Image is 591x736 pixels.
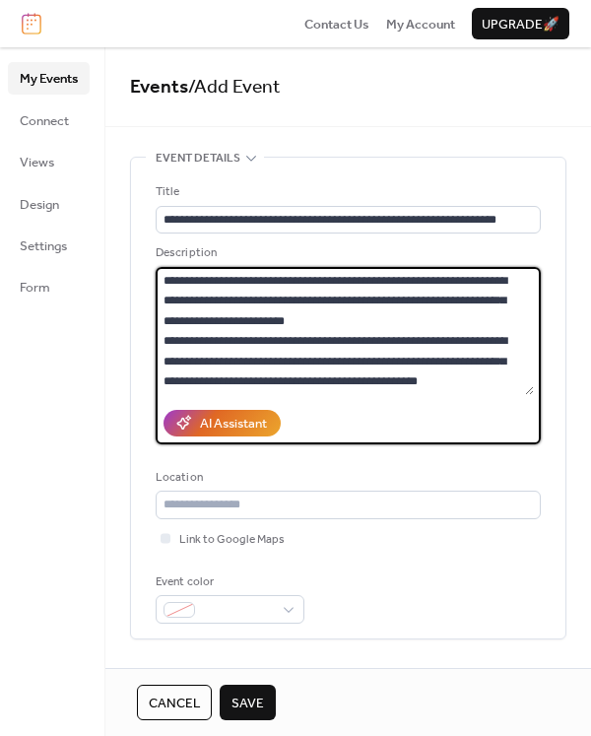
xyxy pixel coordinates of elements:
[156,149,240,168] span: Event details
[156,572,300,592] div: Event color
[304,15,369,34] span: Contact Us
[8,271,90,302] a: Form
[22,13,41,34] img: logo
[20,111,69,131] span: Connect
[164,410,281,435] button: AI Assistant
[188,69,281,105] span: / Add Event
[156,468,537,488] div: Location
[156,182,537,202] div: Title
[386,14,455,33] a: My Account
[149,694,200,713] span: Cancel
[472,8,569,39] button: Upgrade🚀
[8,62,90,94] a: My Events
[482,15,559,34] span: Upgrade 🚀
[179,530,285,550] span: Link to Google Maps
[386,15,455,34] span: My Account
[304,14,369,33] a: Contact Us
[200,414,267,434] div: AI Assistant
[20,278,50,298] span: Form
[8,188,90,220] a: Design
[8,146,90,177] a: Views
[137,685,212,720] button: Cancel
[20,195,59,215] span: Design
[231,694,264,713] span: Save
[20,236,67,256] span: Settings
[20,69,78,89] span: My Events
[156,243,537,263] div: Description
[20,153,54,172] span: Views
[8,104,90,136] a: Connect
[130,69,188,105] a: Events
[156,663,239,683] span: Date and time
[8,230,90,261] a: Settings
[220,685,276,720] button: Save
